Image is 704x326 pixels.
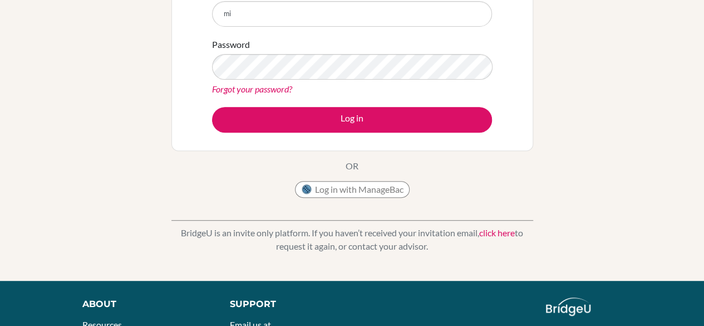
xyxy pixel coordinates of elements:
[230,298,341,311] div: Support
[171,226,533,253] p: BridgeU is an invite only platform. If you haven’t received your invitation email, to request it ...
[546,298,591,316] img: logo_white@2x-f4f0deed5e89b7ecb1c2cc34c3e3d731f90f0f143d5ea2071677605dd97b5244.png
[212,107,492,133] button: Log in
[212,84,292,94] a: Forgot your password?
[479,227,515,238] a: click here
[82,298,205,311] div: About
[295,181,410,198] button: Log in with ManageBac
[346,159,358,173] p: OR
[212,38,250,51] label: Password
